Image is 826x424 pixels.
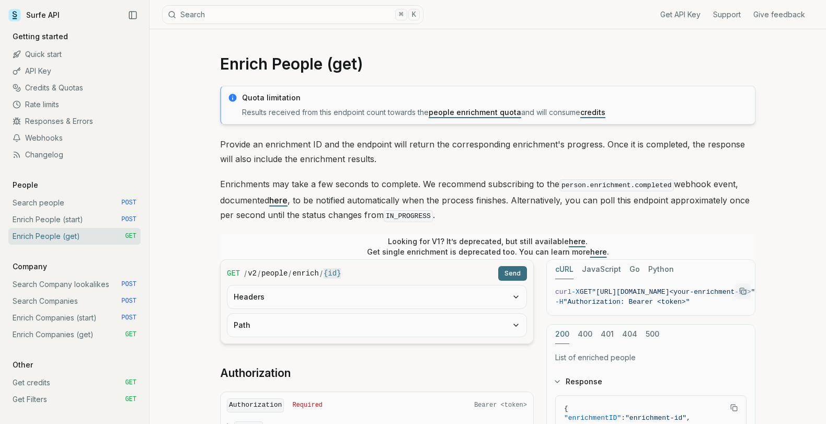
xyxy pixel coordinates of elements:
span: , [686,414,691,422]
span: "enrichment-id" [625,414,686,422]
a: API Key [8,63,141,79]
a: Authorization [220,366,291,381]
button: Copy Text [726,400,742,416]
a: Surfe API [8,7,60,23]
a: Enrich People (get) GET [8,228,141,245]
span: "Authorization: Bearer <token>" [564,298,690,306]
code: {id} [324,268,341,279]
span: / [258,268,260,279]
kbd: ⌘ [395,9,407,20]
p: List of enriched people [555,352,747,363]
a: credits [580,108,605,117]
a: Enrich People (start) POST [8,211,141,228]
span: : [621,414,625,422]
a: here [569,237,586,246]
a: Webhooks [8,130,141,146]
code: enrich [292,268,318,279]
p: Company [8,261,51,272]
button: 401 [601,325,614,344]
span: -X [571,288,580,296]
span: / [289,268,291,279]
button: JavaScript [582,260,621,279]
a: Give feedback [753,9,805,20]
p: People [8,180,42,190]
button: 500 [646,325,659,344]
span: POST [121,199,136,207]
code: person.enrichment.completed [559,179,674,191]
a: Enrich Companies (get) GET [8,326,141,343]
code: people [261,268,288,279]
span: -H [555,298,564,306]
span: Required [292,401,323,409]
a: Rate limits [8,96,141,113]
a: Search Company lookalikes POST [8,276,141,293]
button: cURL [555,260,573,279]
a: Support [713,9,741,20]
a: Get Filters GET [8,391,141,408]
span: GET [125,379,136,387]
p: Other [8,360,37,370]
button: Headers [227,285,526,308]
span: POST [121,280,136,289]
code: v2 [248,268,257,279]
span: Bearer <token> [474,401,527,409]
span: GET [580,288,592,296]
a: here [269,195,288,205]
button: 400 [578,325,592,344]
h1: Enrich People (get) [220,54,755,73]
span: { [564,405,568,412]
a: Quick start [8,46,141,63]
span: POST [121,314,136,322]
code: IN_PROGRESS [384,210,433,222]
a: Credits & Quotas [8,79,141,96]
span: GET [227,268,240,279]
a: Responses & Errors [8,113,141,130]
a: Changelog [8,146,141,163]
button: Python [648,260,674,279]
button: Response [547,368,755,395]
p: Getting started [8,31,72,42]
a: Enrich Companies (start) POST [8,310,141,326]
p: Provide an enrichment ID and the endpoint will return the corresponding enrichment's progress. On... [220,137,755,166]
a: Search Companies POST [8,293,141,310]
a: Search people POST [8,194,141,211]
a: people enrichment quota [429,108,521,117]
button: 404 [622,325,637,344]
p: Quota limitation [242,93,749,103]
button: Copy Text [735,283,751,299]
span: "enrichmentID" [564,414,621,422]
button: Go [629,260,640,279]
span: "[URL][DOMAIN_NAME]<your-enrichment-id>" [592,288,755,296]
span: POST [121,215,136,224]
button: Path [227,314,526,337]
button: Send [498,266,527,281]
a: Get credits GET [8,374,141,391]
p: Enrichments may take a few seconds to complete. We recommend subscribing to the webhook event, do... [220,177,755,224]
span: GET [125,232,136,240]
button: 200 [555,325,569,344]
code: Authorization [227,398,284,412]
kbd: K [408,9,420,20]
a: here [590,247,607,256]
span: GET [125,330,136,339]
button: Collapse Sidebar [125,7,141,23]
span: POST [121,297,136,305]
p: Looking for V1? It’s deprecated, but still available . Get single enrichment is deprecated too. Y... [367,236,609,257]
span: GET [125,395,136,404]
span: / [320,268,323,279]
span: / [244,268,247,279]
span: curl [555,288,571,296]
button: Search⌘K [162,5,423,24]
a: Get API Key [660,9,701,20]
p: Results received from this endpoint count towards the and will consume [242,107,749,118]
